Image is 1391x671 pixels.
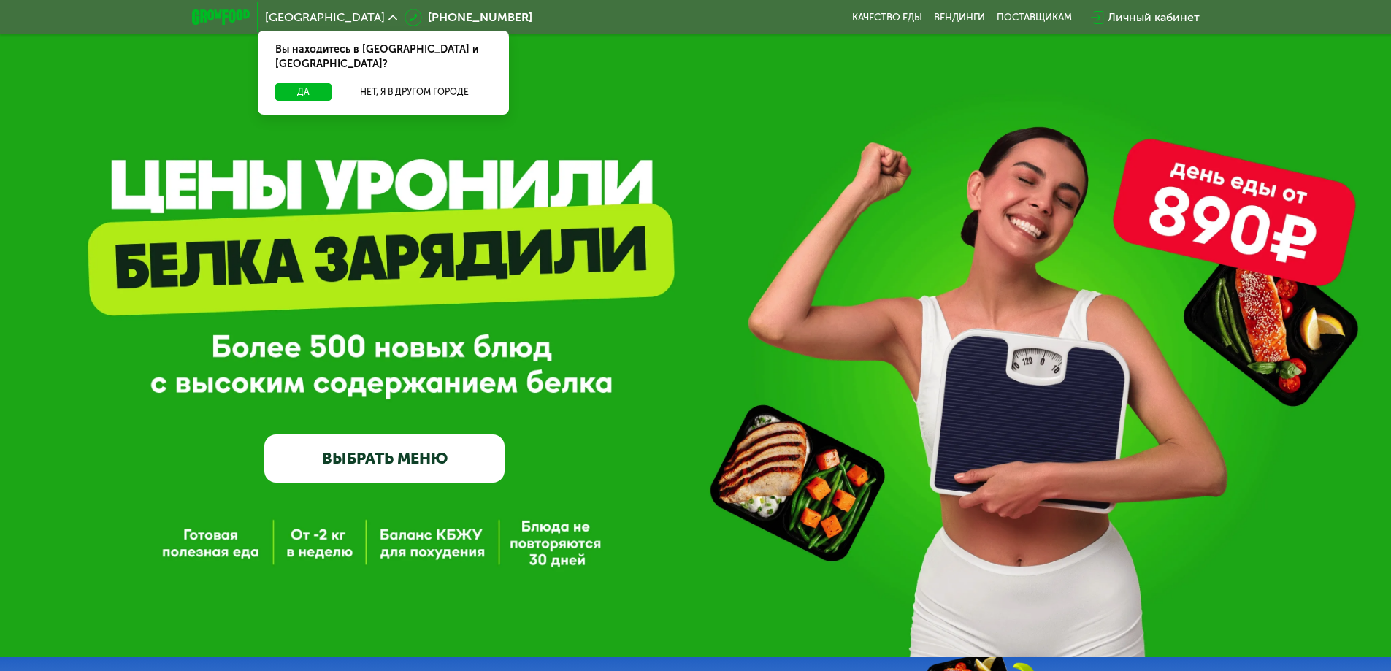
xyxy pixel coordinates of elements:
[265,12,385,23] span: [GEOGRAPHIC_DATA]
[275,83,332,101] button: Да
[997,12,1072,23] div: поставщикам
[258,31,509,83] div: Вы находитесь в [GEOGRAPHIC_DATA] и [GEOGRAPHIC_DATA]?
[852,12,922,23] a: Качество еды
[1108,9,1200,26] div: Личный кабинет
[337,83,491,101] button: Нет, я в другом городе
[934,12,985,23] a: Вендинги
[405,9,532,26] a: [PHONE_NUMBER]
[264,434,505,483] a: ВЫБРАТЬ МЕНЮ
